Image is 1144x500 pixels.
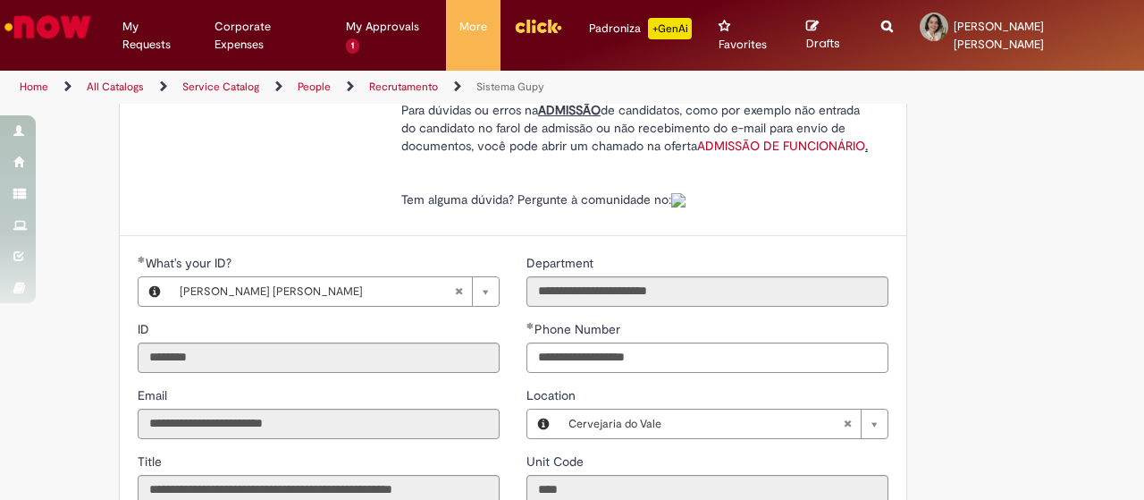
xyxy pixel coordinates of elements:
[648,18,692,39] p: +GenAi
[526,255,597,271] span: Read only - Department
[13,71,749,104] ul: Page breadcrumbs
[526,276,888,307] input: Department
[526,343,888,373] input: Phone Number
[526,453,587,470] label: Read only - Unit Code
[87,80,144,94] a: All Catalogs
[527,410,559,438] button: Location, Preview this record Cervejaria do Vale
[138,409,500,439] input: Email
[568,410,843,438] span: Cervejaria do Vale
[671,191,686,208] a: Colabora
[834,410,861,438] abbr: Clear field Location
[171,277,499,306] a: [PERSON_NAME] [PERSON_NAME]Clear field What's your ID?
[719,36,767,54] span: Favorites
[180,277,454,306] span: [PERSON_NAME] [PERSON_NAME]
[401,191,875,208] p: Tem alguma dúvida? Pergunte à comunidade no:
[214,18,320,54] span: Corporate Expenses
[138,320,153,338] label: Read only - ID
[20,80,48,94] a: Home
[369,80,438,94] a: Recrutamento
[697,138,865,154] a: ADMISSÃO DE FUNCIONÁRIO
[514,13,562,39] img: click_logo_yellow_360x200.png
[138,387,171,403] span: Read only - Email
[954,19,1044,52] span: [PERSON_NAME] [PERSON_NAME]
[138,386,171,404] label: Read only - Email
[526,322,534,329] span: Required Filled
[146,255,235,271] span: Required - What's your ID?
[526,387,579,403] span: Location
[139,277,171,306] button: What's your ID?, Preview this record Elisa Antas Urbano
[806,35,840,52] span: Drafts
[346,38,359,54] span: 1
[138,453,165,470] label: Read only - Title
[526,254,597,272] label: Read only - Department
[182,80,259,94] a: Service Catalog
[298,80,331,94] a: People
[2,9,94,45] img: ServiceNow
[445,277,472,306] abbr: Clear field What's your ID?
[671,193,686,208] img: sys_attachment.do
[401,101,875,155] p: Para dúvidas ou erros na de candidatos, como por exemplo não entrada do candidato no farol de adm...
[534,321,624,337] span: Phone Number
[138,256,146,263] span: Required Filled
[865,138,868,154] span: .
[138,453,165,470] span: Read only - Title
[806,19,854,52] a: Drafts
[138,343,500,373] input: ID
[589,18,692,39] div: Padroniza
[122,18,188,54] span: My Requests
[559,410,887,438] a: Cervejaria do ValeClear field Location
[459,18,487,36] span: More
[538,102,601,118] span: ADMISSÃO
[346,18,419,36] span: My Approvals
[476,80,544,94] a: Sistema Gupy
[526,453,587,470] span: Read only - Unit Code
[138,321,153,337] span: Read only - ID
